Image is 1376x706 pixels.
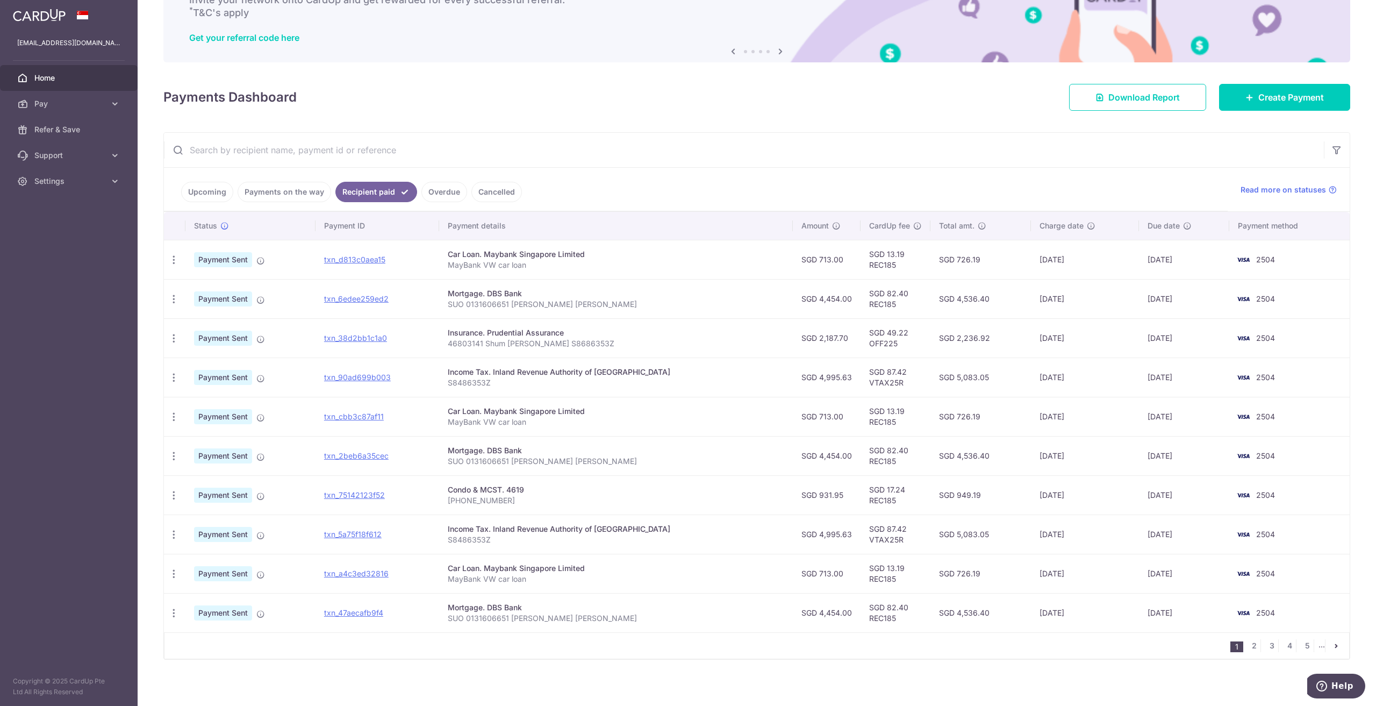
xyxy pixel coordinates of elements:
td: [DATE] [1031,593,1139,632]
td: SGD 4,454.00 [793,436,861,475]
span: Charge date [1040,220,1084,231]
span: Home [34,73,105,83]
td: SGD 5,083.05 [930,515,1031,554]
td: [DATE] [1139,240,1229,279]
div: Car Loan. Maybank Singapore Limited [448,563,784,574]
td: SGD 949.19 [930,475,1031,515]
td: SGD 87.42 VTAX25R [861,515,930,554]
td: SGD 17.24 REC185 [861,475,930,515]
span: Refer & Save [34,124,105,135]
a: Recipient paid [335,182,417,202]
span: Settings [34,176,105,187]
span: Payment Sent [194,605,252,621]
span: 2504 [1256,294,1275,303]
span: Payment Sent [194,370,252,385]
td: [DATE] [1031,554,1139,593]
a: txn_a4c3ed32816 [324,569,389,578]
div: Car Loan. Maybank Singapore Limited [448,249,784,260]
td: SGD 82.40 REC185 [861,593,930,632]
td: SGD 49.22 OFF225 [861,318,930,358]
img: Bank Card [1232,332,1254,345]
p: MayBank VW car loan [448,417,784,427]
td: SGD 4,536.40 [930,593,1031,632]
td: SGD 4,536.40 [930,436,1031,475]
span: 2504 [1256,412,1275,421]
img: Bank Card [1232,567,1254,580]
img: Bank Card [1232,293,1254,305]
span: 2504 [1256,490,1275,500]
td: SGD 13.19 REC185 [861,554,930,593]
td: [DATE] [1139,358,1229,397]
a: Read more on statuses [1241,184,1337,195]
span: Read more on statuses [1241,184,1326,195]
p: [PHONE_NUMBER] [448,495,784,506]
a: 5 [1301,639,1314,652]
td: [DATE] [1031,240,1139,279]
a: Payments on the way [238,182,331,202]
span: Support [34,150,105,161]
span: 2504 [1256,373,1275,382]
img: Bank Card [1232,371,1254,384]
span: Payment Sent [194,448,252,463]
a: txn_90ad699b003 [324,373,391,382]
p: SUO 0131606651 [PERSON_NAME] [PERSON_NAME] [448,613,784,624]
img: Bank Card [1232,410,1254,423]
div: Income Tax. Inland Revenue Authority of [GEOGRAPHIC_DATA] [448,367,784,377]
a: 3 [1265,639,1278,652]
a: txn_cbb3c87af11 [324,412,384,421]
td: SGD 713.00 [793,240,861,279]
span: Payment Sent [194,527,252,542]
img: Bank Card [1232,489,1254,502]
td: [DATE] [1031,475,1139,515]
td: [DATE] [1139,475,1229,515]
iframe: Opens a widget where you can find more information [1307,674,1365,701]
a: txn_6edee259ed2 [324,294,389,303]
a: Create Payment [1219,84,1350,111]
td: SGD 2,236.92 [930,318,1031,358]
td: SGD 5,083.05 [930,358,1031,397]
span: Download Report [1108,91,1180,104]
p: SUO 0131606651 [PERSON_NAME] [PERSON_NAME] [448,456,784,467]
span: Create Payment [1258,91,1324,104]
td: SGD 931.95 [793,475,861,515]
p: MayBank VW car loan [448,574,784,584]
td: SGD 4,536.40 [930,279,1031,318]
td: [DATE] [1139,318,1229,358]
td: SGD 726.19 [930,240,1031,279]
img: CardUp [13,9,66,22]
td: [DATE] [1031,358,1139,397]
td: [DATE] [1031,279,1139,318]
span: 2504 [1256,255,1275,264]
td: [DATE] [1139,397,1229,436]
span: 2504 [1256,569,1275,578]
td: SGD 726.19 [930,397,1031,436]
span: 2504 [1256,608,1275,617]
a: txn_75142123f52 [324,490,385,500]
span: 2504 [1256,530,1275,539]
span: Status [194,220,217,231]
li: 1 [1230,641,1243,652]
a: txn_47aecafb9f4 [324,608,383,617]
a: txn_38d2bb1c1a0 [324,333,387,343]
p: SUO 0131606651 [PERSON_NAME] [PERSON_NAME] [448,299,784,310]
td: SGD 4,995.63 [793,515,861,554]
td: SGD 4,454.00 [793,279,861,318]
td: SGD 13.19 REC185 [861,240,930,279]
img: Bank Card [1232,253,1254,266]
div: Insurance. Prudential Assurance [448,327,784,338]
div: Mortgage. DBS Bank [448,445,784,456]
img: Bank Card [1232,528,1254,541]
a: Upcoming [181,182,233,202]
a: txn_5a75f18f612 [324,530,382,539]
span: Due date [1148,220,1180,231]
td: [DATE] [1139,279,1229,318]
h4: Payments Dashboard [163,88,297,107]
th: Payment details [439,212,793,240]
div: Condo & MCST. 4619 [448,484,784,495]
span: 2504 [1256,333,1275,343]
a: Download Report [1069,84,1206,111]
div: Mortgage. DBS Bank [448,288,784,299]
td: [DATE] [1031,318,1139,358]
span: Amount [801,220,829,231]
